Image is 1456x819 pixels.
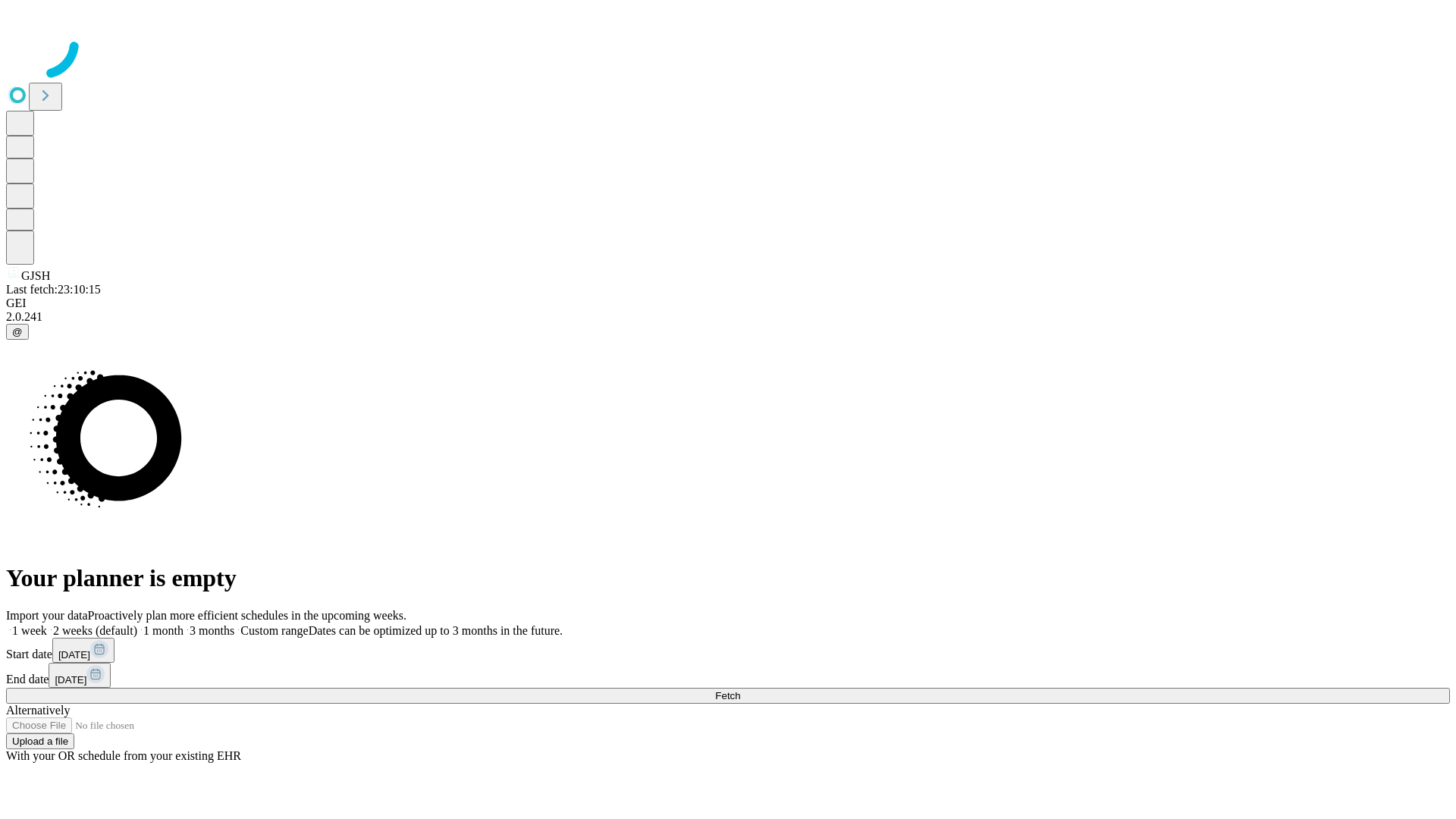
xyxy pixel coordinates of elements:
[6,688,1450,704] button: Fetch
[6,638,1450,663] div: Start date
[6,609,88,622] span: Import your data
[240,624,308,637] span: Custom range
[6,733,74,749] button: Upload a file
[49,663,111,688] button: [DATE]
[6,663,1450,688] div: End date
[55,674,86,686] span: [DATE]
[6,324,29,340] button: @
[88,609,406,622] span: Proactively plan more efficient schedules in the upcoming weeks.
[12,624,47,637] span: 1 week
[21,269,50,282] span: GJSH
[715,690,740,701] span: Fetch
[53,624,137,637] span: 2 weeks (default)
[190,624,234,637] span: 3 months
[6,283,101,296] span: Last fetch: 23:10:15
[52,638,115,663] button: [DATE]
[6,310,1450,324] div: 2.0.241
[6,564,1450,592] h1: Your planner is empty
[143,624,184,637] span: 1 month
[12,326,23,337] span: @
[6,749,241,762] span: With your OR schedule from your existing EHR
[6,704,70,717] span: Alternatively
[309,624,563,637] span: Dates can be optimized up to 3 months in the future.
[6,297,1450,310] div: GEI
[58,649,90,661] span: [DATE]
